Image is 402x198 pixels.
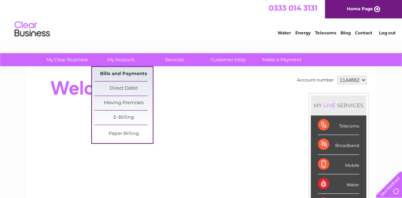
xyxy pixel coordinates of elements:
[311,95,366,115] div: MY SERVICES
[318,115,359,135] div: Telecoms
[379,30,395,35] a: Log out
[94,111,153,125] a: E-Billing
[94,127,153,141] a: Paper Billing
[355,30,372,35] a: Contact
[318,135,359,154] div: Broadband
[340,30,351,35] a: Blog
[278,30,291,35] a: Water
[34,4,368,34] div: Clear Business is a trading name of Verastar Limited (registered in [GEOGRAPHIC_DATA] No. 3667643...
[94,81,153,96] a: Direct Debit
[94,96,153,110] a: Moving Premises
[315,30,336,35] a: Telecoms
[295,74,336,86] td: Account number
[14,18,50,40] img: logo.png
[322,102,337,109] div: LIVE
[295,30,311,35] a: Energy
[145,53,204,66] a: Services
[38,53,96,66] a: My Clear Business
[318,174,359,194] div: Water
[199,53,257,66] a: Customer Help
[94,67,153,81] a: Bills and Payments
[253,53,311,66] a: Make A Payment
[318,155,359,174] div: Mobile
[269,4,317,12] a: 0333 014 3131
[92,53,150,66] a: My Account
